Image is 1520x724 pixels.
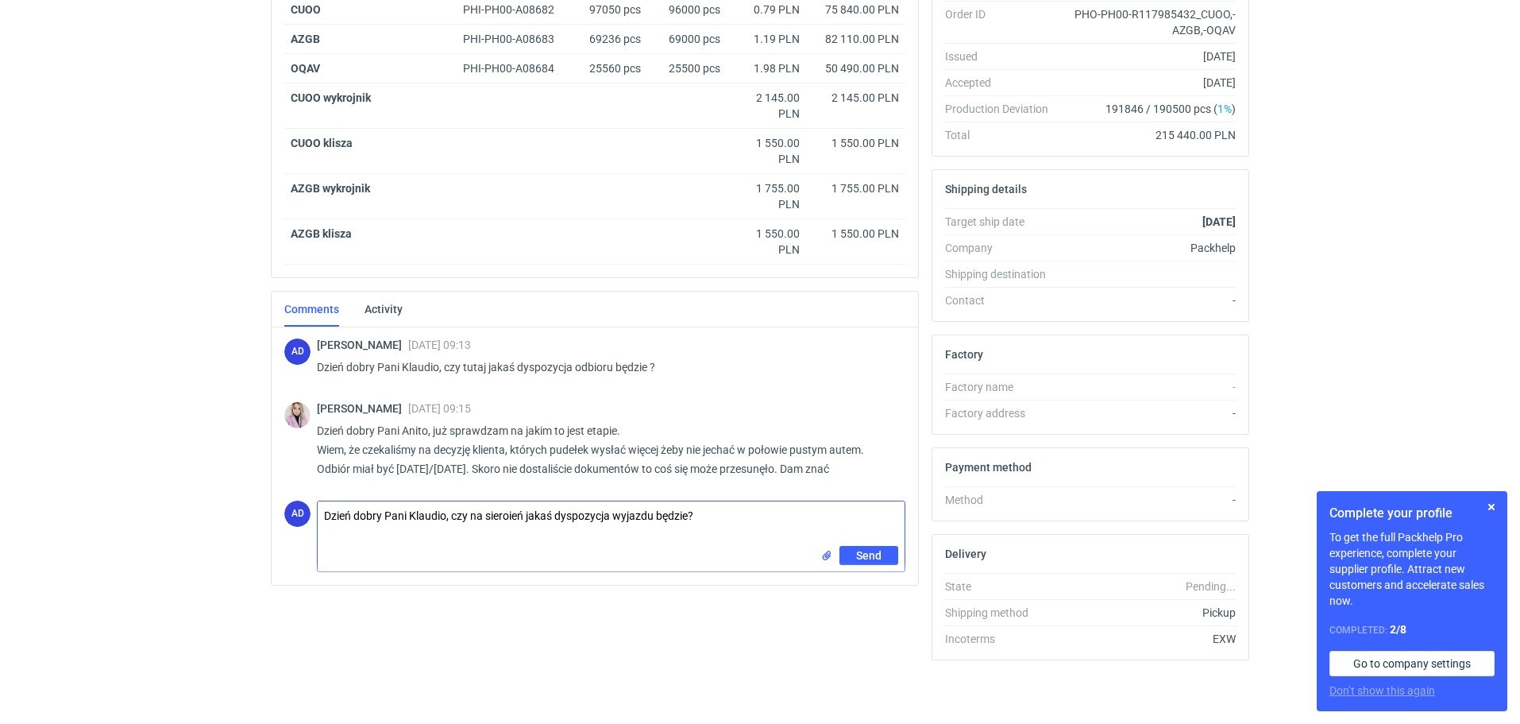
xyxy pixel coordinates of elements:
[945,101,1061,117] div: Production Deviation
[1202,215,1236,228] strong: [DATE]
[1061,405,1236,421] div: -
[945,631,1061,647] div: Incoterms
[945,348,983,361] h2: Factory
[733,180,800,212] div: 1 755.00 PLN
[318,501,905,546] textarea: Dzień dobry Pani Klaudio, czy na sieroień jakaś dyspozycja wyjazdu będzie?
[1061,127,1236,143] div: 215 440.00 PLN
[945,492,1061,508] div: Method
[284,339,311,365] figcaption: AD
[291,33,320,45] strong: AZGB
[463,2,569,17] div: PHI-PH00-A08682
[291,227,352,240] strong: AZGB klisza
[733,226,800,257] div: 1 550.00 PLN
[945,127,1061,143] div: Total
[291,3,321,16] strong: CUOO
[733,31,800,47] div: 1.19 PLN
[291,91,371,104] strong: CUOO wykrojnik
[647,25,727,54] div: 69000 pcs
[812,226,899,242] div: 1 550.00 PLN
[945,266,1061,282] div: Shipping destination
[856,550,882,561] span: Send
[1390,623,1406,636] strong: 2 / 8
[1061,379,1236,395] div: -
[291,62,320,75] strong: OQAV
[284,402,311,428] img: Klaudia Wiśniewska
[1329,504,1495,523] h1: Complete your profile
[576,25,647,54] div: 69236 pcs
[945,405,1061,421] div: Factory address
[945,214,1061,230] div: Target ship date
[317,358,893,377] p: Dzień dobry Pani Klaudio, czy tutaj jakaś dyspozycja odbioru będzie ?
[945,6,1061,38] div: Order ID
[284,501,311,527] div: Anita Dolczewska
[1329,621,1495,638] div: Completed:
[1329,683,1435,699] button: Don’t show this again
[945,292,1061,308] div: Contact
[284,292,339,327] a: Comments
[1061,75,1236,91] div: [DATE]
[317,339,408,351] span: [PERSON_NAME]
[945,461,1032,474] h2: Payment method
[945,240,1061,256] div: Company
[1061,631,1236,647] div: EXW
[291,137,353,149] strong: CUOO klisza
[812,2,899,17] div: 75 840.00 PLN
[812,90,899,106] div: 2 145.00 PLN
[1329,529,1495,609] p: To get the full Packhelp Pro experience, complete your supplier profile. Attract new customers an...
[647,54,727,83] div: 25500 pcs
[365,292,403,327] a: Activity
[945,548,986,560] h2: Delivery
[945,379,1061,395] div: Factory name
[1061,240,1236,256] div: Packhelp
[733,60,800,76] div: 1.98 PLN
[317,421,893,478] p: Dzień dobry Pani Anito, już sprawdzam na jakim to jest etapie. Wiem, że czekaliśmy na decyzję kli...
[945,605,1061,621] div: Shipping method
[1186,580,1236,593] em: Pending...
[839,546,898,565] button: Send
[463,31,569,47] div: PHI-PH00-A08683
[1105,101,1236,117] span: 191846 / 190500 pcs ( )
[733,90,800,122] div: 2 145.00 PLN
[733,2,800,17] div: 0.79 PLN
[945,183,1027,196] h2: Shipping details
[1217,103,1232,115] span: 1%
[1061,48,1236,64] div: [DATE]
[1482,498,1501,517] button: Skip for now
[284,339,311,365] div: Anita Dolczewska
[408,339,471,351] span: [DATE] 09:13
[812,31,899,47] div: 82 110.00 PLN
[408,402,471,415] span: [DATE] 09:15
[284,501,311,527] figcaption: AD
[1061,6,1236,38] div: PHO-PH00-R117985432_CUOO,-AZGB,-OQAV
[945,579,1061,594] div: State
[1329,651,1495,676] a: Go to company settings
[317,402,408,415] span: [PERSON_NAME]
[1061,492,1236,508] div: -
[812,135,899,151] div: 1 550.00 PLN
[812,60,899,76] div: 50 490.00 PLN
[945,48,1061,64] div: Issued
[291,182,370,195] strong: AZGB wykrojnik
[1061,292,1236,308] div: -
[463,60,569,76] div: PHI-PH00-A08684
[576,54,647,83] div: 25560 pcs
[733,135,800,167] div: 1 550.00 PLN
[1061,605,1236,621] div: Pickup
[812,180,899,196] div: 1 755.00 PLN
[945,75,1061,91] div: Accepted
